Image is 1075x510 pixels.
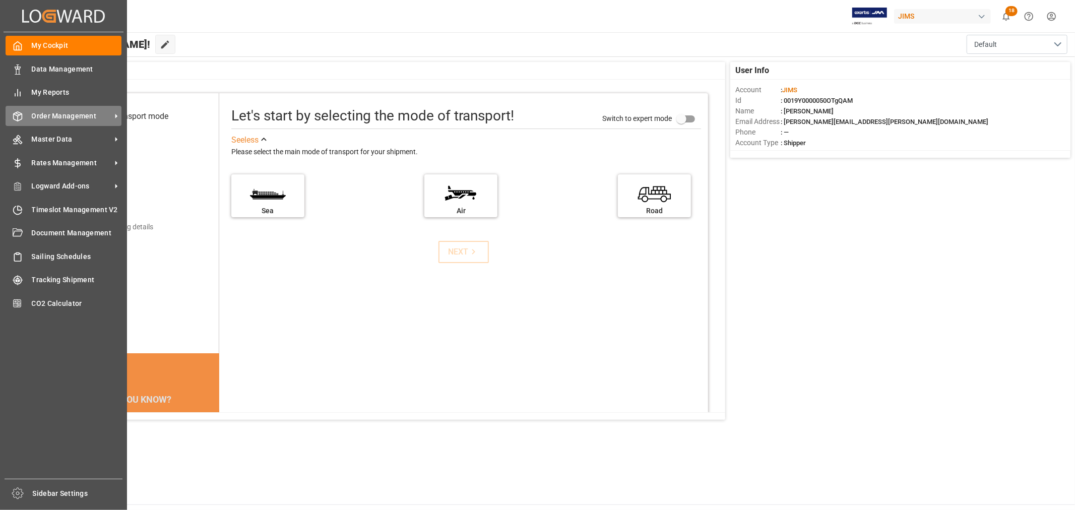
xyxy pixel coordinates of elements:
div: Let's start by selecting the mode of transport! [231,105,514,126]
span: Hello [PERSON_NAME]! [42,35,150,54]
span: Default [974,39,997,50]
span: Account Type [735,138,781,148]
button: Help Center [1018,5,1040,28]
a: Data Management [6,59,121,79]
span: : Shipper [781,139,806,147]
div: Sea [236,206,299,216]
span: Switch to expert mode [602,114,672,122]
div: JIMS [894,9,991,24]
span: Master Data [32,134,111,145]
div: See less [231,134,259,146]
span: Id [735,95,781,106]
a: Tracking Shipment [6,270,121,290]
span: Phone [735,127,781,138]
span: My Reports [32,87,122,98]
div: CO2 emissions from the global transport sector fell by over 10% in [DATE] (International Energy A... [69,410,207,446]
a: My Reports [6,83,121,102]
span: : — [781,129,789,136]
span: JIMS [782,86,797,94]
img: Exertis%20JAM%20-%20Email%20Logo.jpg_1722504956.jpg [852,8,887,25]
span: Data Management [32,64,122,75]
button: JIMS [894,7,995,26]
span: : [781,86,797,94]
div: DID YOU KNOW? [56,389,219,410]
span: : 0019Y0000050OTgQAM [781,97,853,104]
span: Account [735,85,781,95]
span: Name [735,106,781,116]
span: Timeslot Management V2 [32,205,122,215]
span: CO2 Calculator [32,298,122,309]
span: Document Management [32,228,122,238]
span: Tracking Shipment [32,275,122,285]
button: open menu [967,35,1067,54]
a: My Cockpit [6,36,121,55]
div: Please select the main mode of transport for your shipment. [231,146,701,158]
div: NEXT [448,246,479,258]
a: Sailing Schedules [6,246,121,266]
button: show 18 new notifications [995,5,1018,28]
span: User Info [735,65,769,77]
span: Email Address [735,116,781,127]
a: Document Management [6,223,121,243]
span: Sidebar Settings [33,488,123,499]
button: next slide / item [205,410,219,458]
div: Select transport mode [90,110,168,122]
span: 18 [1005,6,1018,16]
span: My Cockpit [32,40,122,51]
div: Air [429,206,492,216]
span: Order Management [32,111,111,121]
span: Rates Management [32,158,111,168]
a: CO2 Calculator [6,293,121,313]
span: Sailing Schedules [32,251,122,262]
button: NEXT [438,241,489,263]
a: Timeslot Management V2 [6,200,121,219]
span: : [PERSON_NAME][EMAIL_ADDRESS][PERSON_NAME][DOMAIN_NAME] [781,118,988,125]
span: Logward Add-ons [32,181,111,192]
span: : [PERSON_NAME] [781,107,834,115]
div: Road [623,206,686,216]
